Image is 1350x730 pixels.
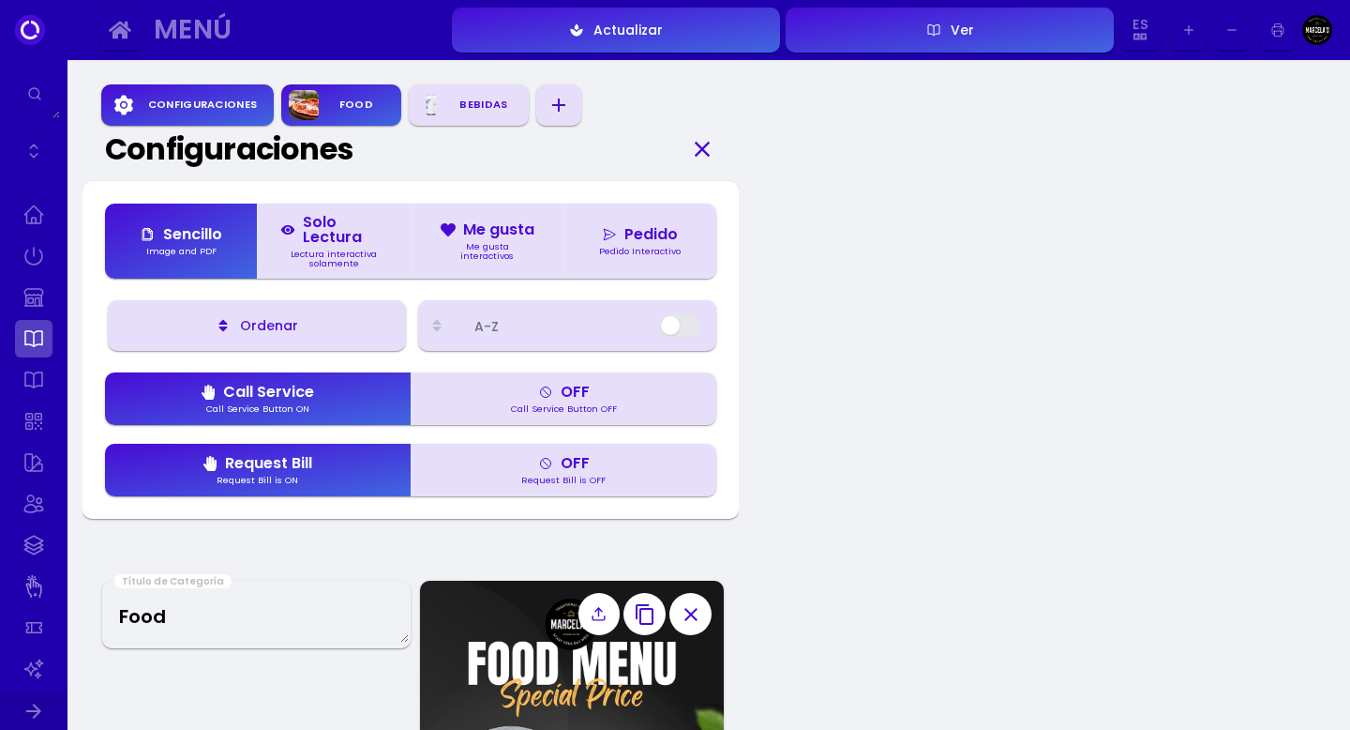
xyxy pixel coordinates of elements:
button: Call ServiceCall Service Button ON [105,373,411,425]
div: Call Service [201,385,314,400]
button: Ver [786,8,1114,53]
button: Me gustaMe gusta interactivos [411,204,563,279]
div: Me gusta [441,222,534,237]
div: Request Bill is OFF [514,476,613,485]
button: Ordenar [108,300,406,351]
div: Ordenar [231,319,298,332]
button: Menú [146,9,446,52]
div: Configuraciones [139,91,266,119]
img: Image [1302,15,1332,45]
img: images%2F-M4SoZdriiBpbIxRY3ww-marcelas%2F73312pepperoni.png [289,90,319,120]
div: Image and PDF [139,247,224,256]
div: Ver [941,23,974,37]
textarea: Food [104,587,409,643]
div: Call Service Button ON [199,404,317,414]
button: Food [281,84,401,127]
div: Solo Lectura [280,215,387,245]
div: Lectura interactiva solamente [280,250,387,267]
button: PedidoPedido Interactivo [563,204,716,279]
div: Me gusta interactivos [434,242,541,260]
div: Pedido Interactivo [592,247,688,256]
button: A-Z [418,300,716,351]
button: Request BillRequest Bill is ON [105,444,411,496]
button: Configuraciones [101,84,274,127]
div: Sencillo [141,227,222,242]
button: Bebidas [409,84,529,127]
div: Actualizar [584,23,663,37]
div: OFF [538,456,590,471]
div: Food [319,91,394,119]
div: Menú [154,19,427,40]
div: A-Z [474,320,499,333]
div: Call Service Button OFF [503,404,624,414]
img: images%2F-M4SoZdriiBpbIxRY3ww-marcelas%2F76719solo_rotate_website_alpha_21.gif [416,90,446,120]
button: Actualizar [452,8,780,53]
div: Request Bill [202,456,312,471]
div: Configuraciones [105,132,680,166]
div: Bebidas [446,91,521,119]
div: Título de Categoría [114,574,232,589]
div: Request Bill is ON [209,476,306,485]
button: Solo LecturaLectura interactiva solamente [257,204,410,279]
div: Pedido [602,227,678,242]
button: OFFCall Service Button OFF [411,373,717,425]
button: SencilloImage and PDF [105,204,257,279]
button: OFFRequest Bill is OFF [411,444,717,496]
div: OFF [538,385,590,400]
